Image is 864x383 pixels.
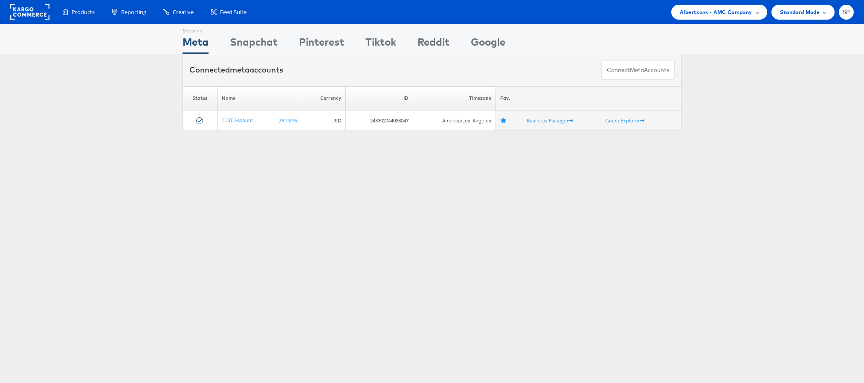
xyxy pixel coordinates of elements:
[418,35,449,54] div: Reddit
[471,35,505,54] div: Google
[278,117,299,124] a: (rename)
[220,8,246,16] span: Feed Suite
[842,9,850,15] span: SP
[230,65,249,75] span: meta
[365,35,396,54] div: Tiktok
[222,117,253,123] a: TEST Account
[230,35,278,54] div: Snapchat
[780,8,820,17] span: Standard Mode
[346,86,413,110] th: ID
[183,35,209,54] div: Meta
[173,8,194,16] span: Creative
[601,61,675,80] button: ConnectmetaAccounts
[680,8,752,17] span: Albertsons - AMC Company
[217,86,303,110] th: Name
[72,8,95,16] span: Products
[121,8,146,16] span: Reporting
[299,35,344,54] div: Pinterest
[346,110,413,131] td: 245302744038047
[189,64,283,75] div: Connected accounts
[303,110,346,131] td: USD
[303,86,346,110] th: Currency
[527,117,573,124] a: Business Manager
[413,86,496,110] th: Timezone
[605,117,644,124] a: Graph Explorer
[630,66,644,74] span: meta
[413,110,496,131] td: America/Los_Angeles
[183,24,209,35] div: Showing
[183,86,217,110] th: Status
